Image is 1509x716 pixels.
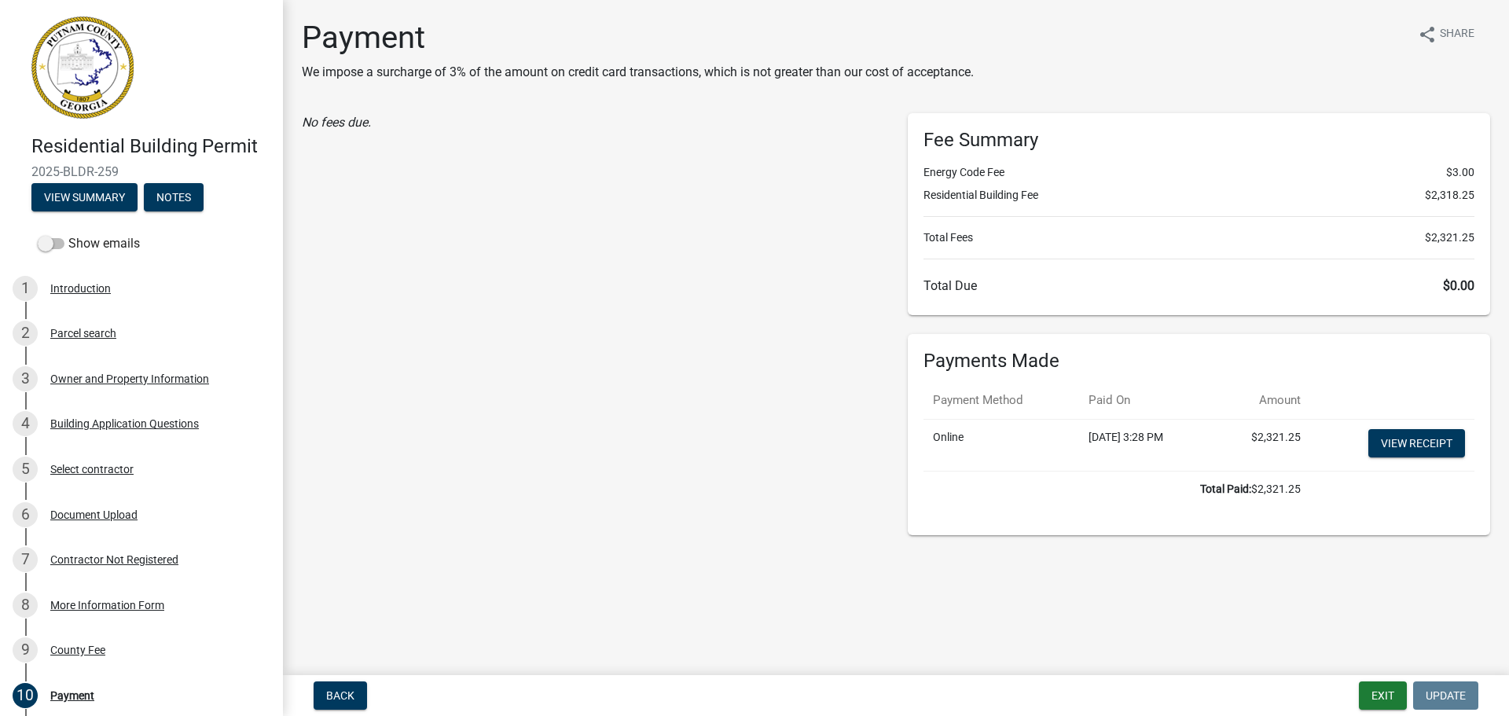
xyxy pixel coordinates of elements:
[13,276,38,301] div: 1
[923,187,1474,204] li: Residential Building Fee
[31,17,134,119] img: Putnam County, Georgia
[50,600,164,611] div: More Information Form
[50,373,209,384] div: Owner and Property Information
[1446,164,1474,181] span: $3.00
[1079,419,1213,471] td: [DATE] 3:28 PM
[13,683,38,708] div: 10
[326,689,354,702] span: Back
[31,192,138,204] wm-modal-confirm: Summary
[923,229,1474,246] li: Total Fees
[314,681,367,710] button: Back
[50,690,94,701] div: Payment
[13,547,38,572] div: 7
[144,192,204,204] wm-modal-confirm: Notes
[13,502,38,527] div: 6
[50,644,105,655] div: County Fee
[1440,25,1474,44] span: Share
[1200,483,1251,495] b: Total Paid:
[1079,382,1213,419] th: Paid On
[13,411,38,436] div: 4
[31,135,270,158] h4: Residential Building Permit
[302,115,371,130] i: No fees due.
[923,164,1474,181] li: Energy Code Fee
[1368,429,1465,457] a: View receipt
[1359,681,1407,710] button: Exit
[31,164,251,179] span: 2025-BLDR-259
[923,382,1079,419] th: Payment Method
[50,328,116,339] div: Parcel search
[302,63,974,82] p: We impose a surcharge of 3% of the amount on credit card transactions, which is not greater than ...
[1405,19,1487,50] button: shareShare
[31,183,138,211] button: View Summary
[13,593,38,618] div: 8
[13,637,38,663] div: 9
[1213,419,1310,471] td: $2,321.25
[13,321,38,346] div: 2
[50,554,178,565] div: Contractor Not Registered
[923,350,1474,373] h6: Payments Made
[1418,25,1437,44] i: share
[1413,681,1478,710] button: Update
[144,183,204,211] button: Notes
[1213,382,1310,419] th: Amount
[302,19,974,57] h1: Payment
[38,234,140,253] label: Show emails
[1426,689,1466,702] span: Update
[923,278,1474,293] h6: Total Due
[923,471,1310,507] td: $2,321.25
[13,366,38,391] div: 3
[1443,278,1474,293] span: $0.00
[13,457,38,482] div: 5
[923,129,1474,152] h6: Fee Summary
[1425,229,1474,246] span: $2,321.25
[50,418,199,429] div: Building Application Questions
[50,509,138,520] div: Document Upload
[50,283,111,294] div: Introduction
[50,464,134,475] div: Select contractor
[1425,187,1474,204] span: $2,318.25
[923,419,1079,471] td: Online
